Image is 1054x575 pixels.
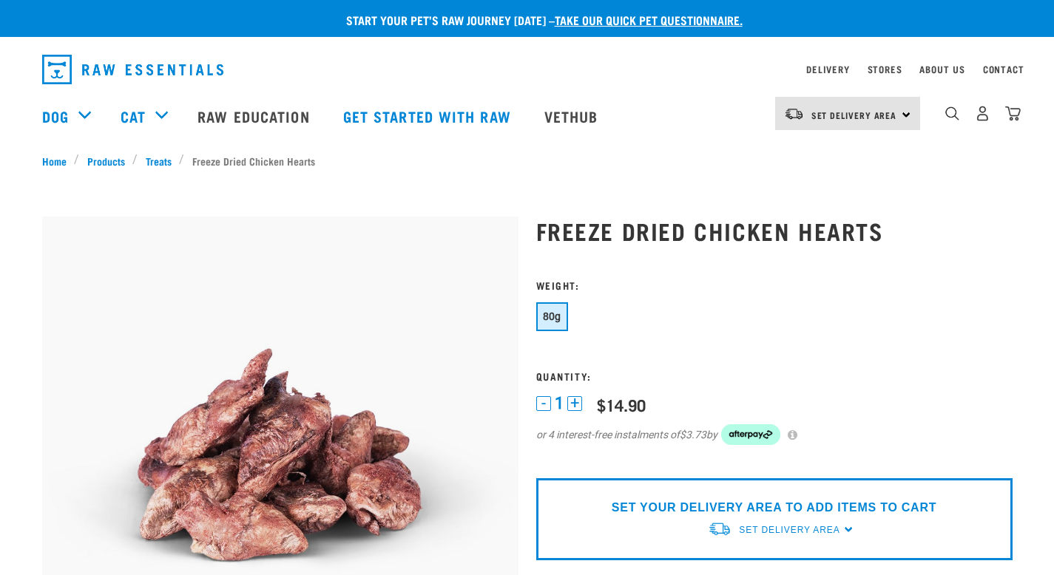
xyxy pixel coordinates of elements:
a: Vethub [530,86,617,146]
img: van-moving.png [708,521,732,537]
img: user.png [975,106,990,121]
a: Dog [42,105,69,127]
h3: Quantity: [536,370,1013,381]
nav: dropdown navigation [30,49,1024,90]
p: SET YOUR DELIVERY AREA TO ADD ITEMS TO CART [612,499,936,517]
h3: Weight: [536,279,1013,290]
img: Raw Essentials Logo [42,55,223,84]
span: $3.73 [680,427,706,443]
nav: breadcrumbs [42,153,1013,169]
span: Set Delivery Area [811,112,897,118]
a: Cat [121,105,146,127]
span: 80g [543,310,561,322]
a: About Us [919,67,965,72]
img: home-icon-1@2x.png [945,106,959,120]
a: Raw Education [183,86,328,146]
img: Afterpay [721,424,780,445]
a: Contact [983,67,1024,72]
a: Home [42,153,75,169]
div: $14.90 [597,395,646,414]
span: Set Delivery Area [739,525,840,535]
a: Treats [138,153,179,169]
a: take our quick pet questionnaire. [555,16,743,23]
div: or 4 interest-free instalments of by [536,424,1013,445]
button: - [536,396,551,411]
a: Delivery [806,67,849,72]
a: Stores [868,67,902,72]
h1: Freeze Dried Chicken Hearts [536,217,1013,244]
img: van-moving.png [784,107,804,120]
a: Get started with Raw [328,86,530,146]
button: + [567,396,582,411]
a: Products [79,153,132,169]
span: 1 [555,395,564,411]
button: 80g [536,302,568,331]
img: home-icon@2x.png [1005,106,1021,121]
